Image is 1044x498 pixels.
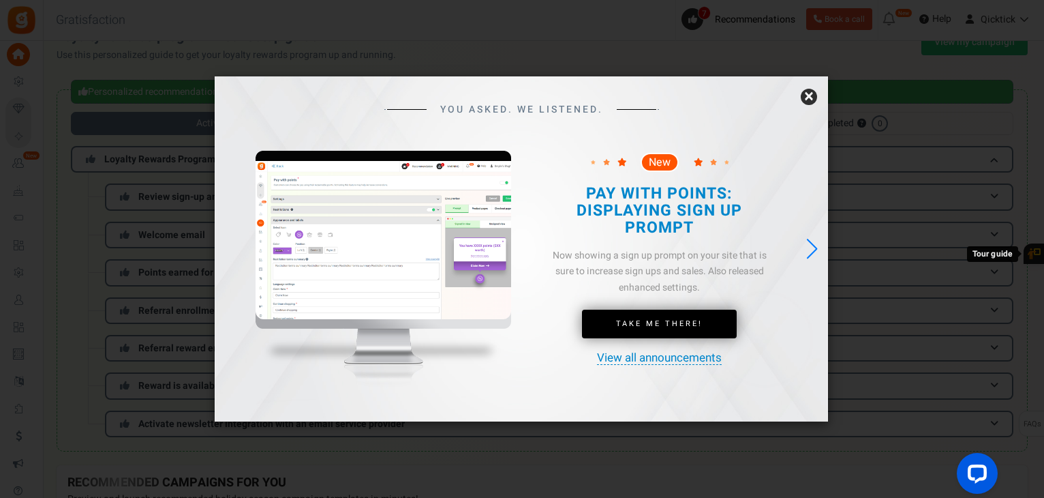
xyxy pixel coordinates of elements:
img: mockup [256,151,511,410]
a: × [801,89,817,105]
img: screenshot [256,161,511,320]
div: Now showing a sign up prompt on your site that is sure to increase sign ups and sales. Also relea... [543,248,775,296]
div: Next slide [803,234,821,264]
a: Take Me There! [582,310,737,338]
span: YOU ASKED. WE LISTENED. [440,104,603,115]
a: View all announcements [597,352,722,365]
h2: PAY WITH POINTS: DISPLAYING SIGN UP PROMPT [555,186,763,237]
div: Tour guide [967,246,1018,262]
span: New [649,157,671,168]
